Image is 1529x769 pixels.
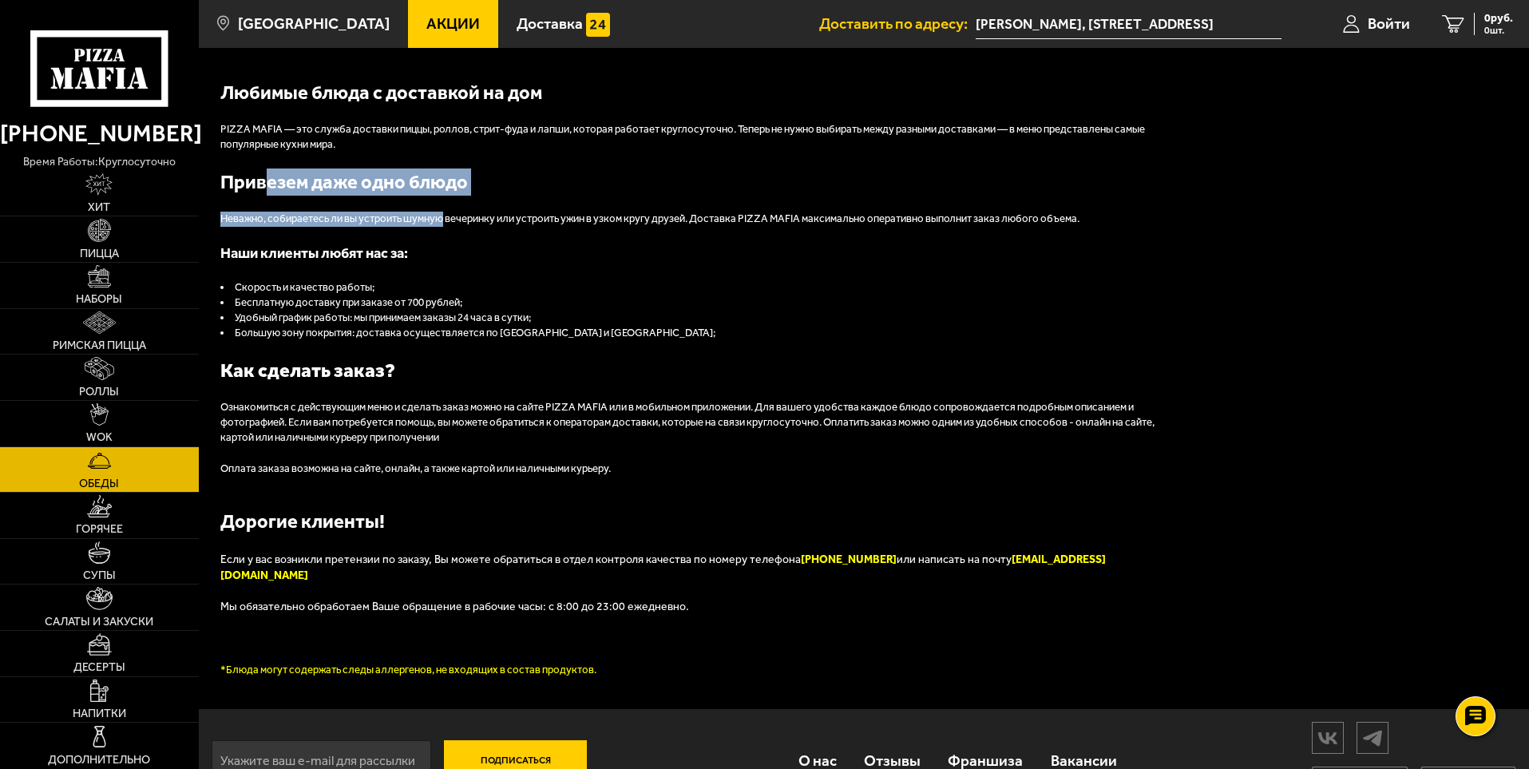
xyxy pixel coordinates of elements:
[819,16,976,31] span: Доставить по адресу:
[1357,724,1388,752] img: tg
[73,708,126,719] span: Напитки
[220,244,408,262] span: Наши клиенты любят нас за:
[1484,26,1513,35] span: 0 шт.
[976,10,1281,39] input: Ваш адрес доставки
[220,171,468,193] b: Привезем даже одно блюдо
[53,340,146,351] span: Римская пицца
[220,400,1178,446] p: Ознакомиться с действующим меню и сделать заказ можно на сайте PIZZA MAFIA или в мобильном прилож...
[73,662,125,673] span: Десерты
[976,10,1281,39] span: Израиль, Тель-Авив, Ягур, 22
[220,359,395,382] b: Как сделать заказ?
[586,13,610,37] img: 15daf4d41897b9f0e9f617042186c801.svg
[79,386,119,398] span: Роллы
[88,202,110,213] span: Хит
[220,553,801,566] span: Если у вас возникли претензии по заказу, Вы можете обратиться в отдел контроля качества по номеру...
[220,280,1178,295] li: Скорость и качество работы;
[1484,13,1513,24] span: 0 руб.
[79,478,119,490] span: Обеды
[220,462,1178,477] p: Оплата заказа возможна на сайте, онлайн, а также картой или наличными курьеру.
[220,212,1178,227] p: Неважно, собираетесь ли вы устроить шумную вечеринку или устроить ужин в узком кругу друзей. Дост...
[220,326,1178,341] li: Большую зону покрытия: доставка осуществляется по [GEOGRAPHIC_DATA] и [GEOGRAPHIC_DATA];
[220,553,1106,582] b: [EMAIL_ADDRESS][DOMAIN_NAME]
[83,570,116,581] span: Супы
[220,664,596,676] font: *Блюда могут содержать следы аллергенов, не входящих в состав продуктов.
[220,553,1106,582] span: или написать на почту
[220,122,1178,153] p: PIZZA MAFIA — это служба доставки пиццы, роллов, стрит-фуда и лапши, которая работает круглосуточ...
[426,16,480,31] span: Акции
[76,294,122,305] span: Наборы
[76,524,123,535] span: Горячее
[220,311,1178,326] li: Удобный график работы: мы принимаем заказы 24 часа в сутки;
[86,432,113,443] span: WOK
[220,295,1178,311] li: Бесплатную доставку при заказе от 700 рублей;
[1313,724,1343,752] img: vk
[220,510,385,533] b: Дорогие клиенты!
[517,16,583,31] span: Доставка
[238,16,390,31] span: [GEOGRAPHIC_DATA]
[220,600,689,613] span: Мы обязательно обработаем Ваше обращение в рабочие часы: с 8:00 до 23:00 ежедневно.
[801,553,897,566] font: [PHONE_NUMBER]
[48,755,150,766] span: Дополнительно
[1368,16,1410,31] span: Войти
[80,248,119,260] span: Пицца
[45,616,153,628] span: Салаты и закуски
[220,81,542,104] b: Любимые блюда с доставкой на дом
